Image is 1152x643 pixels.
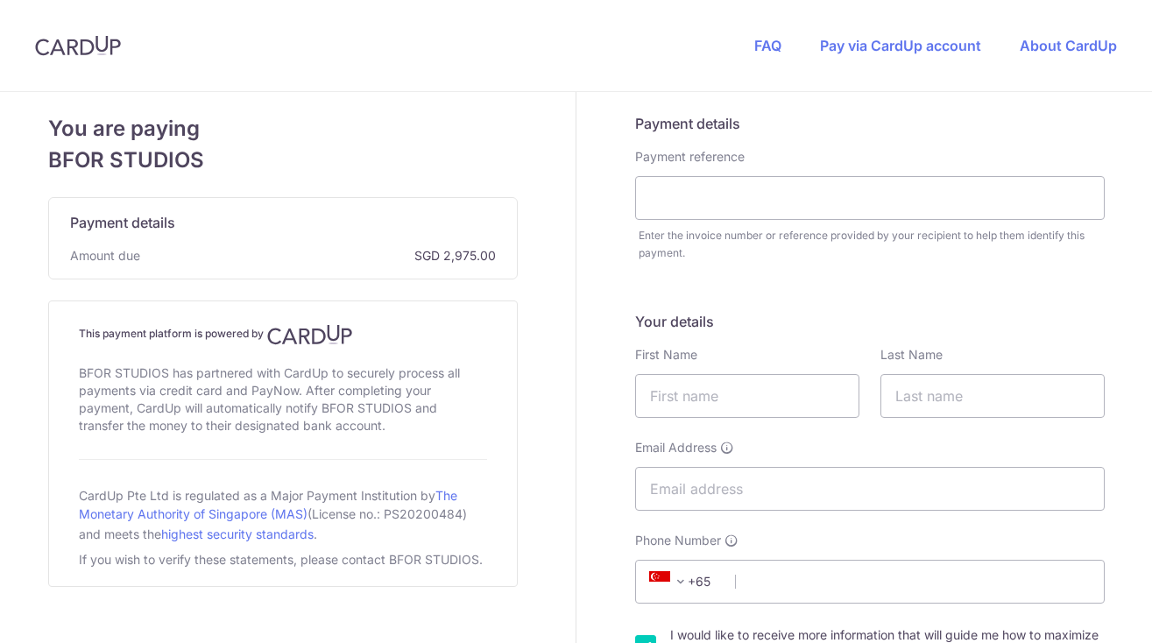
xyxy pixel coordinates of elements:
[635,346,697,364] label: First Name
[161,526,314,541] a: highest security standards
[267,324,353,345] img: CardUp
[79,324,487,345] h4: This payment platform is powered by
[48,113,518,145] span: You are paying
[635,439,717,456] span: Email Address
[635,532,721,549] span: Phone Number
[79,548,486,572] div: If you wish to verify these statements, please contact BFOR STUDIOS.
[48,145,518,176] span: BFOR STUDIOS
[147,247,496,265] span: SGD 2,975.00
[1020,37,1117,54] a: About CardUp
[754,37,781,54] a: FAQ
[635,467,1105,511] input: Email address
[649,571,691,592] span: +65
[79,361,487,438] div: BFOR STUDIOS has partnered with CardUp to securely process all payments via credit card and PayNo...
[70,212,175,233] span: Payment details
[70,247,140,265] span: Amount due
[880,374,1105,418] input: Last name
[639,227,1105,262] div: Enter the invoice number or reference provided by your recipient to help them identify this payment.
[635,113,1105,134] h5: Payment details
[635,374,859,418] input: First name
[880,346,943,364] label: Last Name
[644,571,723,592] span: +65
[635,311,1105,332] h5: Your details
[635,148,745,166] label: Payment reference
[79,481,487,548] div: CardUp Pte Ltd is regulated as a Major Payment Institution by (License no.: PS20200484) and meets...
[35,35,121,56] img: CardUp
[820,37,981,54] a: Pay via CardUp account
[1039,590,1134,634] iframe: Opens a widget where you can find more information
